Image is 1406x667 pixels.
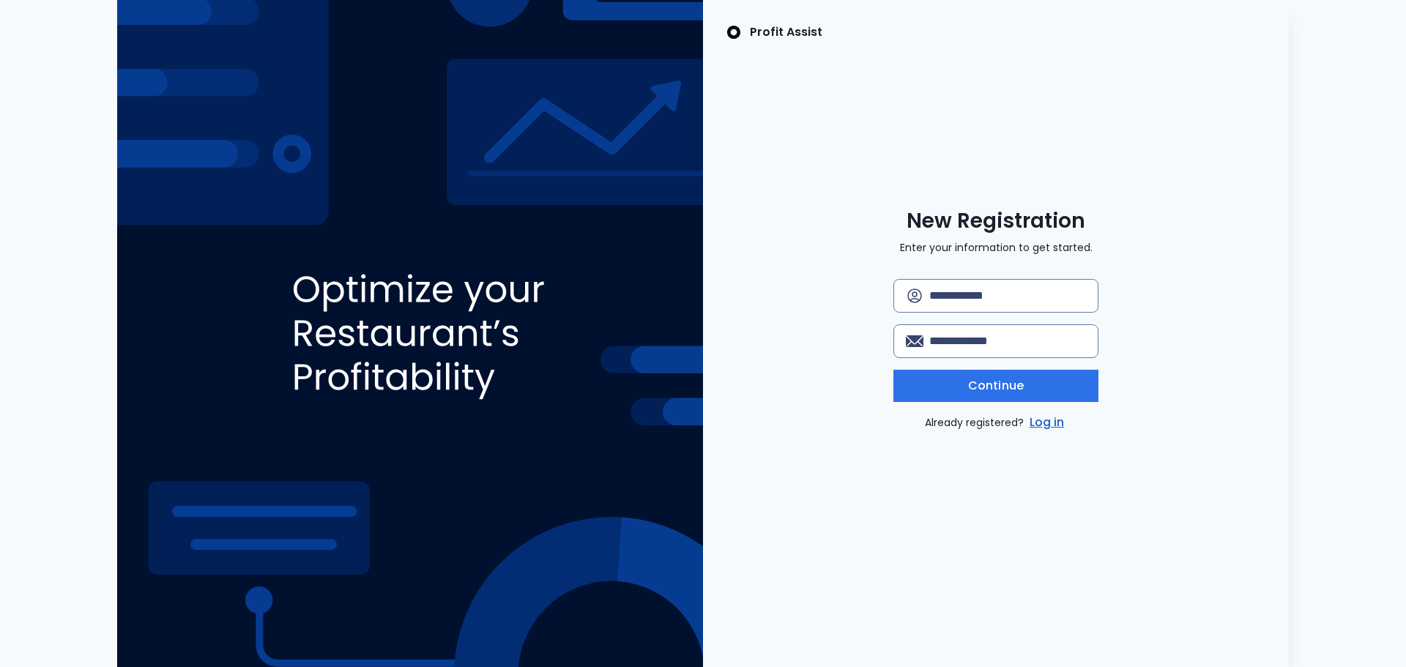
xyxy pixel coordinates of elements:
[750,23,822,41] p: Profit Assist
[893,370,1098,402] button: Continue
[907,208,1085,234] span: New Registration
[900,240,1093,256] p: Enter your information to get started.
[968,377,1024,395] span: Continue
[925,414,1068,431] p: Already registered?
[726,23,741,41] img: SpotOn Logo
[1027,414,1068,431] a: Log in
